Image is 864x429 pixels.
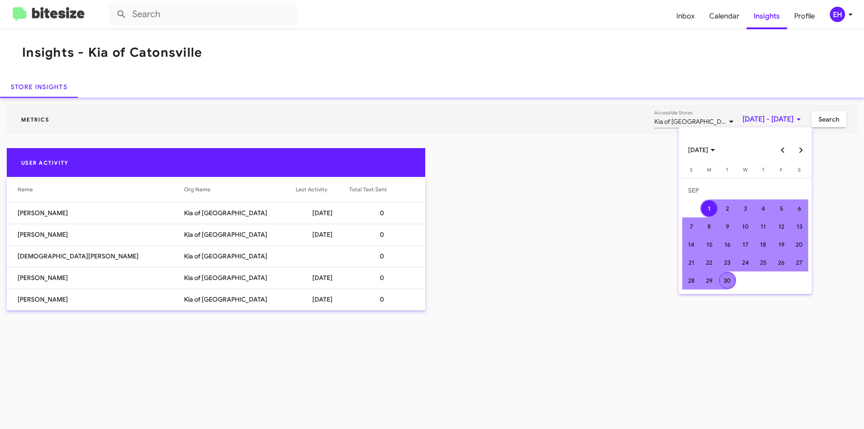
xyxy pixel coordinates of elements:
td: September 10, 2025 [736,217,754,235]
div: 27 [791,254,807,271]
div: 15 [701,236,717,253]
div: 18 [755,236,771,253]
div: 20 [791,236,807,253]
div: 2 [719,200,735,217]
td: September 8, 2025 [700,217,718,235]
div: 13 [791,218,807,235]
div: 5 [773,200,789,217]
td: September 12, 2025 [772,217,790,235]
td: September 18, 2025 [754,235,772,253]
td: September 25, 2025 [754,253,772,271]
th: Wednesday [736,165,754,178]
td: September 28, 2025 [682,271,700,289]
td: September 19, 2025 [772,235,790,253]
div: 11 [755,218,771,235]
div: 22 [701,254,717,271]
td: September 9, 2025 [718,217,736,235]
td: September 1, 2025 [700,199,718,217]
div: 8 [701,218,717,235]
div: 12 [773,218,789,235]
div: 3 [737,200,753,217]
td: SEP [682,181,808,199]
td: September 17, 2025 [736,235,754,253]
td: September 27, 2025 [790,253,808,271]
th: Sunday [682,165,700,178]
div: 1 [701,200,717,217]
td: September 23, 2025 [718,253,736,271]
td: September 2, 2025 [718,199,736,217]
div: 10 [737,218,753,235]
button: Previous month [774,141,792,159]
td: September 24, 2025 [736,253,754,271]
td: September 13, 2025 [790,217,808,235]
th: Monday [700,165,718,178]
button: Choose month and year [681,141,722,159]
div: 4 [755,200,771,217]
div: 7 [683,218,699,235]
td: September 4, 2025 [754,199,772,217]
td: September 5, 2025 [772,199,790,217]
div: 17 [737,236,753,253]
th: Tuesday [718,165,736,178]
th: Saturday [790,165,808,178]
td: September 22, 2025 [700,253,718,271]
div: 30 [719,272,735,289]
div: 9 [719,218,735,235]
button: Next month [792,141,810,159]
th: Thursday [754,165,772,178]
div: 21 [683,254,699,271]
div: 6 [791,200,807,217]
th: Friday [772,165,790,178]
td: September 15, 2025 [700,235,718,253]
div: 29 [701,272,717,289]
td: September 3, 2025 [736,199,754,217]
td: September 30, 2025 [718,271,736,289]
div: 19 [773,236,789,253]
td: September 11, 2025 [754,217,772,235]
div: 26 [773,254,789,271]
td: September 20, 2025 [790,235,808,253]
div: 25 [755,254,771,271]
div: 23 [719,254,735,271]
div: 16 [719,236,735,253]
td: September 7, 2025 [682,217,700,235]
td: September 14, 2025 [682,235,700,253]
div: 24 [737,254,753,271]
td: September 6, 2025 [790,199,808,217]
td: September 21, 2025 [682,253,700,271]
td: September 26, 2025 [772,253,790,271]
div: 14 [683,236,699,253]
td: September 29, 2025 [700,271,718,289]
div: 28 [683,272,699,289]
span: [DATE] [688,142,715,158]
td: September 16, 2025 [718,235,736,253]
